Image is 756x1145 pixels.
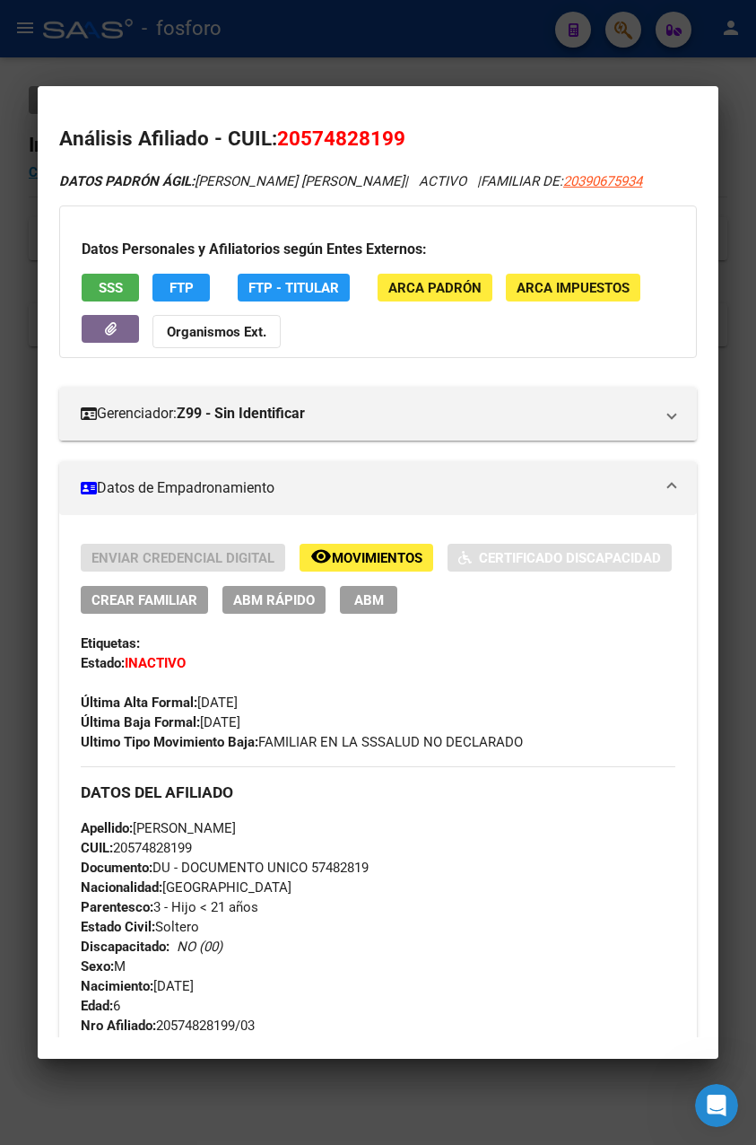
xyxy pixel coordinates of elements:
i: | ACTIVO | [59,173,642,189]
strong: Z99 - Sin Identificar [177,403,305,424]
span: 6 [81,998,120,1014]
span: SSS [99,280,123,296]
span: Soltero [81,919,199,935]
span: DU - DOCUMENTO UNICO 57482819 [81,860,369,876]
iframe: Intercom live chat [695,1084,738,1127]
mat-icon: remove_red_eye [310,546,332,567]
span: Certificado Discapacidad [479,550,661,566]
strong: Nro Afiliado: [81,1018,156,1034]
span: ABM Rápido [233,592,315,608]
strong: Ultimo Tipo Movimiento Baja: [81,734,258,750]
span: [DATE] [81,714,240,730]
span: 3 - Hijo < 21 años [81,899,258,915]
span: 20390675934 [563,173,642,189]
span: [GEOGRAPHIC_DATA] [81,879,291,896]
span: [DATE] [81,978,194,994]
strong: Discapacitado: [81,939,169,955]
mat-expansion-panel-header: Datos de Empadronamiento [59,461,697,515]
span: [PERSON_NAME] [PERSON_NAME] [59,173,404,189]
mat-expansion-panel-header: Gerenciador:Z99 - Sin Identificar [59,387,697,441]
button: FTP - Titular [238,274,350,302]
h2: Análisis Afiliado - CUIL: [59,124,697,154]
button: Enviar Credencial Digital [81,544,285,572]
mat-panel-title: Datos de Empadronamiento [81,477,654,499]
span: 20574828199/03 [81,1018,255,1034]
span: M [81,958,126,975]
span: FAMILIAR EN LA SSSALUD NO DECLARADO [81,734,523,750]
strong: Nacionalidad: [81,879,162,896]
strong: CUIL: [81,840,113,856]
strong: Edad: [81,998,113,1014]
span: [DATE] [81,695,238,711]
button: ABM [340,586,397,614]
strong: Parentesco: [81,899,153,915]
mat-panel-title: Gerenciador: [81,403,654,424]
strong: DATOS PADRÓN ÁGIL: [59,173,195,189]
span: ABM [354,592,384,608]
span: [PERSON_NAME] [81,820,236,836]
h3: DATOS DEL AFILIADO [81,782,675,802]
button: ABM Rápido [222,586,326,614]
h3: Datos Personales y Afiliatorios según Entes Externos: [82,239,674,260]
i: NO (00) [177,939,222,955]
span: FAMILIAR DE: [481,173,642,189]
strong: NO TIENE TELEFONOS REGISTRADOS [81,1037,308,1053]
span: FTP [169,280,194,296]
strong: Estado Civil: [81,919,155,935]
button: Crear Familiar [81,586,208,614]
button: Organismos Ext. [152,315,281,348]
strong: Última Alta Formal: [81,695,197,711]
span: Enviar Credencial Digital [91,550,274,566]
span: ARCA Padrón [388,280,482,296]
strong: INACTIVO [125,655,186,671]
button: SSS [82,274,139,302]
span: 20574828199 [81,840,192,856]
span: 20574828199 [277,127,405,150]
button: ARCA Impuestos [506,274,640,302]
strong: Última Baja Formal: [81,714,200,730]
span: ARCA Impuestos [517,280,630,296]
button: ARCA Padrón [378,274,492,302]
span: Crear Familiar [91,592,197,608]
strong: Nacimiento: [81,978,153,994]
strong: Estado: [81,655,125,671]
strong: Sexo: [81,958,114,975]
strong: Documento: [81,860,152,876]
span: FTP - Titular [248,280,339,296]
button: Movimientos [300,544,433,572]
button: FTP [152,274,210,302]
strong: Organismos Ext. [167,324,266,340]
button: Certificado Discapacidad [448,544,672,572]
strong: Apellido: [81,820,133,836]
span: Movimientos [332,550,422,566]
strong: Etiquetas: [81,635,140,651]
